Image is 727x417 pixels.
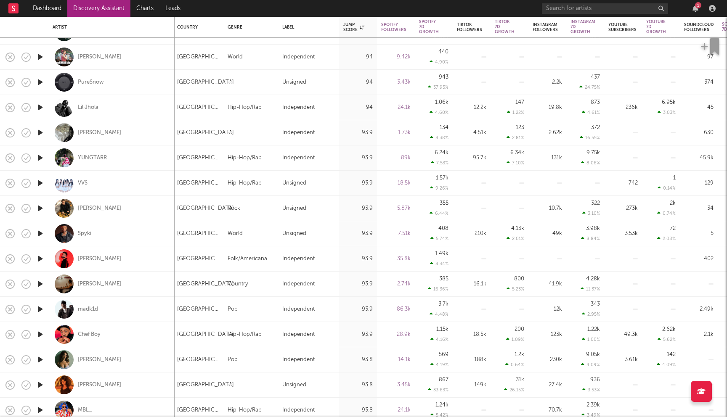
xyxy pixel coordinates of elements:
[608,103,638,113] div: 236k
[533,22,558,32] div: Instagram Followers
[78,79,104,86] div: PureSnow
[177,25,215,30] div: Country
[343,77,373,87] div: 94
[662,327,676,332] div: 2.62k
[381,229,411,239] div: 7.51k
[516,377,524,383] div: 31k
[381,52,411,62] div: 9.42k
[78,129,121,137] a: [PERSON_NAME]
[608,178,638,188] div: 742
[515,327,524,332] div: 200
[435,150,448,156] div: 6.24k
[658,337,676,342] div: 5.62 %
[586,150,600,156] div: 9.75k
[684,203,714,214] div: 34
[430,362,448,367] div: 4.19 %
[507,236,524,241] div: 2.01 %
[177,52,219,62] div: [GEOGRAPHIC_DATA]
[533,380,562,390] div: 27.4k
[343,178,373,188] div: 93.9
[428,387,448,393] div: 33.63 %
[457,22,482,32] div: Tiktok Followers
[590,377,600,383] div: 936
[78,331,101,338] div: Chef Boy
[542,3,668,14] input: Search for artists
[78,53,121,61] a: [PERSON_NAME]
[684,178,714,188] div: 129
[78,306,98,313] a: madk1d
[504,387,524,393] div: 26.15 %
[78,179,88,187] a: VVS
[514,276,524,282] div: 800
[608,22,637,32] div: YouTube Subscribers
[586,276,600,282] div: 4.28k
[582,311,600,317] div: 2.95 %
[228,52,243,62] div: World
[667,352,676,357] div: 142
[435,251,448,256] div: 1.49k
[582,211,600,216] div: 3.10 %
[177,380,234,390] div: [GEOGRAPHIC_DATA]
[419,19,439,34] div: Spotify 7D Growth
[381,355,411,365] div: 14.1k
[228,405,262,415] div: Hip-Hop/Rap
[457,103,486,113] div: 12.2k
[381,77,411,87] div: 3.43k
[506,337,524,342] div: 1.09 %
[343,279,373,289] div: 93.9
[586,352,600,357] div: 9.05k
[381,405,411,415] div: 24.1k
[533,103,562,113] div: 19.8k
[533,330,562,340] div: 123k
[533,405,562,415] div: 70.7k
[381,178,411,188] div: 18.5k
[608,203,638,214] div: 273k
[435,100,448,105] div: 1.06k
[533,77,562,87] div: 2.2k
[282,254,315,264] div: Independent
[343,203,373,214] div: 93.9
[439,74,448,80] div: 943
[438,49,448,55] div: 440
[282,25,331,30] div: Label
[657,362,676,367] div: 4.09 %
[282,52,315,62] div: Independent
[381,203,411,214] div: 5.87k
[282,380,306,390] div: Unsigned
[533,355,562,365] div: 230k
[457,355,486,365] div: 188k
[457,279,486,289] div: 16.1k
[430,311,448,317] div: 4.48 %
[177,128,234,138] div: [GEOGRAPHIC_DATA]
[430,59,448,65] div: 4.90 %
[78,381,121,389] a: [PERSON_NAME]
[78,230,91,238] a: Spyki
[684,330,714,340] div: 2.1k
[78,205,121,212] div: [PERSON_NAME]
[228,330,262,340] div: Hip-Hop/Rap
[495,19,515,34] div: Tiktok 7D Growth
[582,110,600,115] div: 4.61 %
[343,405,373,415] div: 93.8
[586,402,600,408] div: 2.39k
[428,286,448,292] div: 16.36 %
[646,19,666,34] div: YouTube 7D Growth
[78,406,92,414] a: MBL_
[684,52,714,62] div: 97
[515,352,524,357] div: 1.2k
[658,110,676,115] div: 3.03 %
[533,203,562,214] div: 10.7k
[78,356,121,364] div: [PERSON_NAME]
[533,279,562,289] div: 41.9k
[505,362,524,367] div: 0.64 %
[381,254,411,264] div: 35.8k
[457,128,486,138] div: 4.51k
[177,304,219,314] div: [GEOGRAPHIC_DATA]
[457,380,486,390] div: 149k
[430,110,448,115] div: 4.60 %
[381,330,411,340] div: 28.9k
[78,280,121,288] a: [PERSON_NAME]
